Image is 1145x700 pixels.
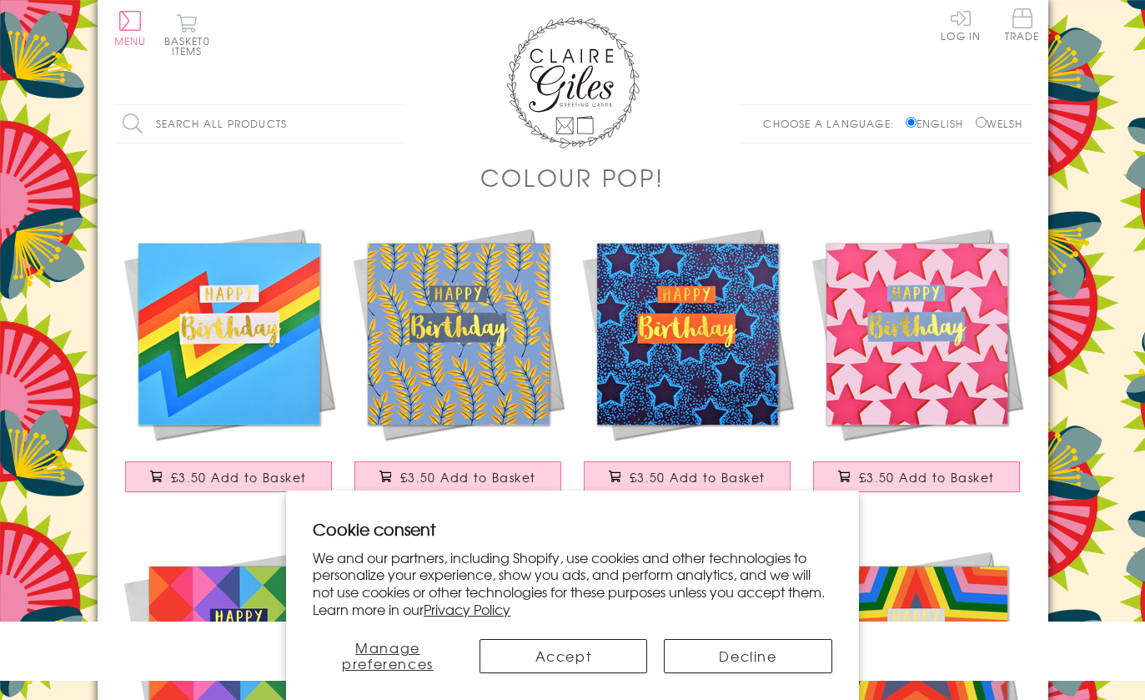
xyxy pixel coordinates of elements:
[344,219,573,509] a: Birthday Card, Leaves, Happy Birthday, text foiled in shiny gold £3.50 Add to Basket
[763,116,902,131] p: Choose a language:
[906,117,917,128] input: English
[164,13,210,56] button: Basket0 items
[573,219,802,449] img: Birthday Card, Blue Stars, Happy Birthday, text foiled in shiny gold
[1005,8,1040,41] span: Trade
[906,116,972,131] label: English
[114,219,344,449] img: Birthday Card, Colour Bolt, Happy Birthday, text foiled in shiny gold
[171,469,307,486] span: £3.50 Add to Basket
[389,105,406,143] input: Search
[313,549,832,618] p: We and our partners, including Shopify, use cookies and other technologies to personalize your ex...
[941,8,981,41] a: Log In
[114,11,147,46] button: Menu
[802,219,1032,509] a: Birthday Card, Pink Stars, Happy Birthday, text foiled in shiny gold £3.50 Add to Basket
[114,219,344,509] a: Birthday Card, Colour Bolt, Happy Birthday, text foiled in shiny gold £3.50 Add to Basket
[976,117,987,128] input: Welsh
[630,469,766,486] span: £3.50 Add to Basket
[342,637,434,673] span: Manage preferences
[354,461,561,492] button: £3.50 Add to Basket
[480,160,664,194] h1: Colour POP!
[172,33,210,58] span: 0 items
[400,469,536,486] span: £3.50 Add to Basket
[802,219,1032,449] img: Birthday Card, Pink Stars, Happy Birthday, text foiled in shiny gold
[313,639,462,673] button: Manage preferences
[344,219,573,449] img: Birthday Card, Leaves, Happy Birthday, text foiled in shiny gold
[1005,8,1040,44] a: Trade
[114,105,406,143] input: Search all products
[584,461,791,492] button: £3.50 Add to Basket
[480,639,648,673] button: Accept
[813,461,1020,492] button: £3.50 Add to Basket
[125,461,332,492] button: £3.50 Add to Basket
[506,17,640,149] img: Claire Giles Greetings Cards
[313,517,832,541] h2: Cookie consent
[859,469,995,486] span: £3.50 Add to Basket
[573,219,802,509] a: Birthday Card, Blue Stars, Happy Birthday, text foiled in shiny gold £3.50 Add to Basket
[976,116,1023,131] label: Welsh
[664,639,832,673] button: Decline
[114,33,147,48] span: Menu
[424,599,510,619] a: Privacy Policy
